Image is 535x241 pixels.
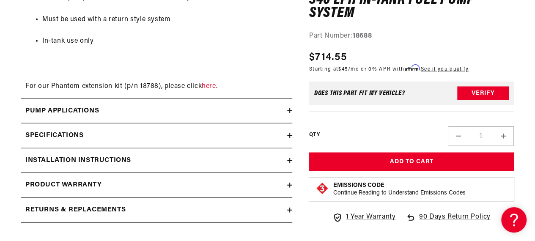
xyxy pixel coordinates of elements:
[202,83,216,90] a: here
[332,212,395,223] a: 1 Year Warranty
[421,67,469,72] a: See if you qualify - Learn more about Affirm Financing (opens in modal)
[353,32,372,39] strong: 18688
[21,123,292,148] summary: Specifications
[25,155,131,166] h2: Installation Instructions
[21,148,292,173] summary: Installation Instructions
[338,67,348,72] span: $45
[314,90,405,97] div: Does This part fit My vehicle?
[25,205,126,216] h2: Returns & replacements
[21,198,292,222] summary: Returns & replacements
[25,130,83,141] h2: Specifications
[309,65,469,73] p: Starting at /mo or 0% APR with .
[404,65,419,71] span: Affirm
[346,212,395,223] span: 1 Year Warranty
[309,30,514,41] div: Part Number:
[457,87,509,100] button: Verify
[309,131,320,138] label: QTY
[42,36,288,47] li: In-tank use only
[333,182,466,197] button: Emissions CodeContinue Reading to Understand Emissions Codes
[309,50,347,65] span: $714.55
[42,14,288,25] li: Must be used with a return style system
[419,212,491,231] span: 90 Days Return Policy
[406,212,491,231] a: 90 Days Return Policy
[333,189,466,197] p: Continue Reading to Understand Emissions Codes
[21,99,292,123] summary: Pump Applications
[25,106,99,117] h2: Pump Applications
[333,182,384,189] strong: Emissions Code
[309,153,514,172] button: Add to Cart
[21,173,292,197] summary: Product warranty
[25,180,102,191] h2: Product warranty
[316,182,329,195] img: Emissions code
